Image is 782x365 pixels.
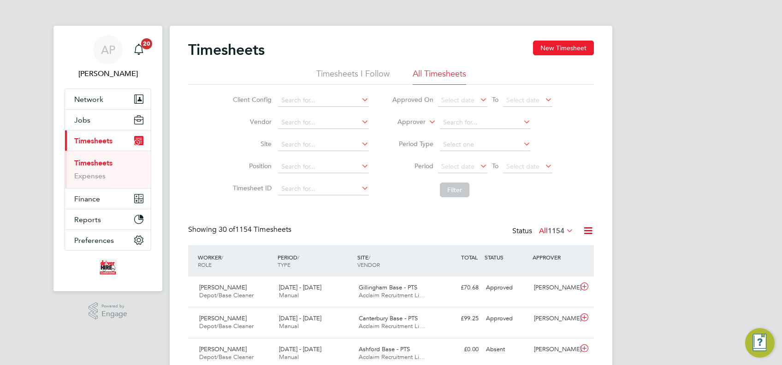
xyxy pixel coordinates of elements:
[230,140,272,148] label: Site
[198,261,212,268] span: ROLE
[392,95,433,104] label: Approved On
[359,353,425,361] span: Acclaim Recruitment Li…
[65,130,151,151] button: Timesheets
[279,283,321,291] span: [DATE] - [DATE]
[482,342,530,357] div: Absent
[188,41,265,59] h2: Timesheets
[65,110,151,130] button: Jobs
[74,194,100,203] span: Finance
[506,162,539,171] span: Select date
[512,225,575,238] div: Status
[441,162,474,171] span: Select date
[101,44,115,56] span: AP
[199,291,254,299] span: Depot/Base Cleaner
[384,118,426,127] label: Approver
[392,140,433,148] label: Period Type
[278,138,369,151] input: Search for...
[530,342,578,357] div: [PERSON_NAME]
[219,225,235,234] span: 30 of
[434,280,482,295] div: £70.68
[199,322,254,330] span: Depot/Base Cleaner
[359,345,410,353] span: Ashford Base - PTS
[230,162,272,170] label: Position
[230,95,272,104] label: Client Config
[530,311,578,326] div: [PERSON_NAME]
[278,261,290,268] span: TYPE
[219,225,291,234] span: 1154 Timesheets
[316,68,390,85] li: Timesheets I Follow
[482,249,530,265] div: STATUS
[440,116,531,129] input: Search for...
[279,314,321,322] span: [DATE] - [DATE]
[279,353,299,361] span: Manual
[65,35,151,79] a: AP[PERSON_NAME]
[489,94,501,106] span: To
[482,311,530,326] div: Approved
[533,41,594,55] button: New Timesheet
[199,345,247,353] span: [PERSON_NAME]
[74,95,103,104] span: Network
[489,160,501,172] span: To
[65,260,151,275] a: Go to home page
[279,291,299,299] span: Manual
[392,162,433,170] label: Period
[745,328,775,358] button: Engage Resource Center
[413,68,466,85] li: All Timesheets
[440,182,469,197] button: Filter
[188,225,293,235] div: Showing
[101,302,127,310] span: Powered by
[278,116,369,129] input: Search for...
[53,26,162,291] nav: Main navigation
[100,260,116,275] img: acclaim-logo-retina.png
[199,283,247,291] span: [PERSON_NAME]
[230,118,272,126] label: Vendor
[65,230,151,250] button: Preferences
[279,345,321,353] span: [DATE] - [DATE]
[89,302,128,320] a: Powered byEngage
[199,314,247,322] span: [PERSON_NAME]
[74,215,101,224] span: Reports
[278,182,369,195] input: Search for...
[101,310,127,318] span: Engage
[278,94,369,107] input: Search for...
[355,249,435,273] div: SITE
[359,314,418,322] span: Canterbury Base - PTS
[275,249,355,273] div: PERIOD
[441,96,474,104] span: Select date
[74,159,113,167] a: Timesheets
[65,209,151,230] button: Reports
[548,226,564,235] span: 1154
[65,89,151,109] button: Network
[74,236,114,245] span: Preferences
[278,160,369,173] input: Search for...
[74,116,90,124] span: Jobs
[506,96,539,104] span: Select date
[65,188,151,209] button: Finance
[297,253,299,261] span: /
[368,253,370,261] span: /
[482,280,530,295] div: Approved
[434,311,482,326] div: £99.25
[279,322,299,330] span: Manual
[434,342,482,357] div: £0.00
[530,280,578,295] div: [PERSON_NAME]
[357,261,380,268] span: VENDOR
[359,283,417,291] span: Gillingham Base - PTS
[461,253,478,261] span: TOTAL
[359,322,425,330] span: Acclaim Recruitment Li…
[130,35,148,65] a: 20
[230,184,272,192] label: Timesheet ID
[74,171,106,180] a: Expenses
[74,136,113,145] span: Timesheets
[539,226,574,235] label: All
[65,151,151,188] div: Timesheets
[359,291,425,299] span: Acclaim Recruitment Li…
[530,249,578,265] div: APPROVER
[65,68,151,79] span: Andrew Padgett
[141,38,152,49] span: 20
[440,138,531,151] input: Select one
[195,249,275,273] div: WORKER
[221,253,223,261] span: /
[199,353,254,361] span: Depot/Base Cleaner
